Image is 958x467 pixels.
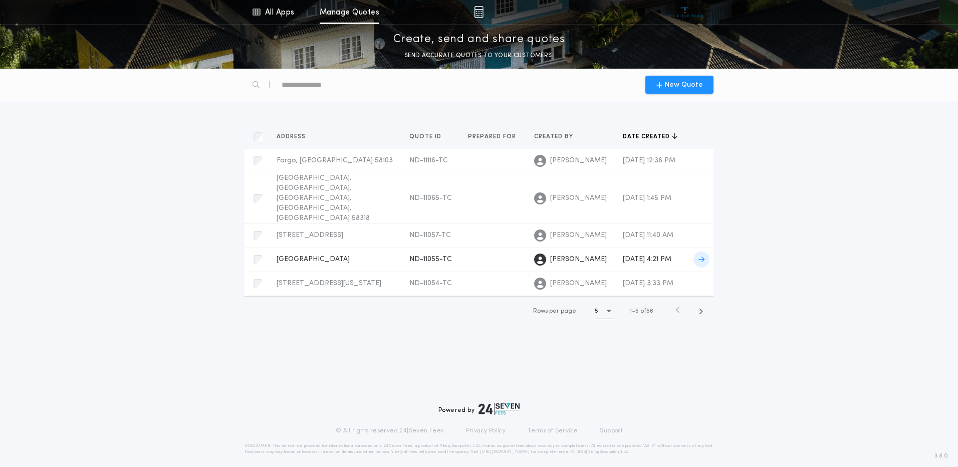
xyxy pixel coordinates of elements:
span: ND-11054-TC [409,280,452,287]
span: [STREET_ADDRESS] [277,231,343,239]
span: 1 [630,308,632,314]
button: Date created [623,132,677,142]
span: [PERSON_NAME] [550,255,607,265]
p: SEND ACCURATE QUOTES TO YOUR CUSTOMERS. [404,51,554,61]
span: [GEOGRAPHIC_DATA], [GEOGRAPHIC_DATA], [GEOGRAPHIC_DATA], [GEOGRAPHIC_DATA], [GEOGRAPHIC_DATA] 58318 [277,174,370,222]
span: [DATE] 1:45 PM [623,194,671,202]
img: vs-icon [666,7,704,17]
div: Powered by [438,403,520,415]
a: Privacy Policy [466,427,506,435]
a: [URL][DOMAIN_NAME] [480,450,530,454]
span: 5 [635,308,639,314]
p: Create, send and share quotes [393,32,565,48]
img: img [474,6,484,18]
span: ND-11116-TC [409,157,448,164]
button: Address [277,132,313,142]
span: [PERSON_NAME] [550,156,607,166]
button: 5 [595,303,614,319]
span: [DATE] 3:33 PM [623,280,673,287]
p: © All rights reserved. 24|Seven Fees [336,427,444,435]
span: [PERSON_NAME] [550,279,607,289]
span: Rows per page: [533,308,578,314]
span: Fargo, [GEOGRAPHIC_DATA] 58103 [277,157,393,164]
img: logo [478,403,520,415]
span: Date created [623,133,672,141]
span: ND-11055-TC [409,256,452,263]
span: Address [277,133,308,141]
button: Created by [534,132,581,142]
span: [PERSON_NAME] [550,230,607,241]
span: [STREET_ADDRESS][US_STATE] [277,280,381,287]
span: [PERSON_NAME] [550,193,607,203]
span: [GEOGRAPHIC_DATA] [277,256,350,263]
span: New Quote [664,80,703,90]
span: Quote ID [409,133,443,141]
a: Terms of Service [528,427,578,435]
p: DISCLAIMER: This estimate is provided for informational purposes only. 24|Seven Fees, a product o... [245,443,713,455]
span: ND-11057-TC [409,231,451,239]
button: Quote ID [409,132,449,142]
span: of 56 [640,307,653,316]
span: ND-11065-TC [409,194,452,202]
span: [DATE] 4:21 PM [623,256,671,263]
a: Support [600,427,622,435]
span: [DATE] 11:40 AM [623,231,673,239]
span: 3.8.0 [934,451,948,460]
span: [DATE] 12:36 PM [623,157,675,164]
span: Created by [534,133,575,141]
button: New Quote [645,76,713,94]
h1: 5 [595,306,598,316]
span: Prepared for [468,133,518,141]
